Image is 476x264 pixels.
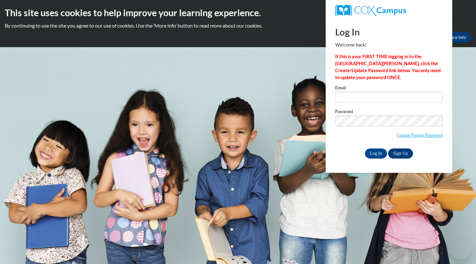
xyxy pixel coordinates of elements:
[5,22,471,29] p: By continuing to use the site you agree to our use of cookies. Use the ‘More info’ button to read...
[335,5,443,16] a: COX Campus
[5,6,471,19] h2: This site uses cookies to help improve your learning experience.
[335,5,406,16] img: COX Campus
[397,133,443,138] a: Update/Forgot Password
[335,54,441,80] strong: If this is your FIRST TIME logging in to the [GEOGRAPHIC_DATA][PERSON_NAME], click the Create/Upd...
[451,239,471,259] iframe: Button to launch messaging window
[335,109,443,116] label: Password
[442,32,471,42] a: More Info
[335,41,443,48] p: Welcome back!
[335,85,443,92] label: Email
[365,148,387,159] input: Log In
[388,148,413,159] a: Sign Up
[335,25,443,38] h1: Log In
